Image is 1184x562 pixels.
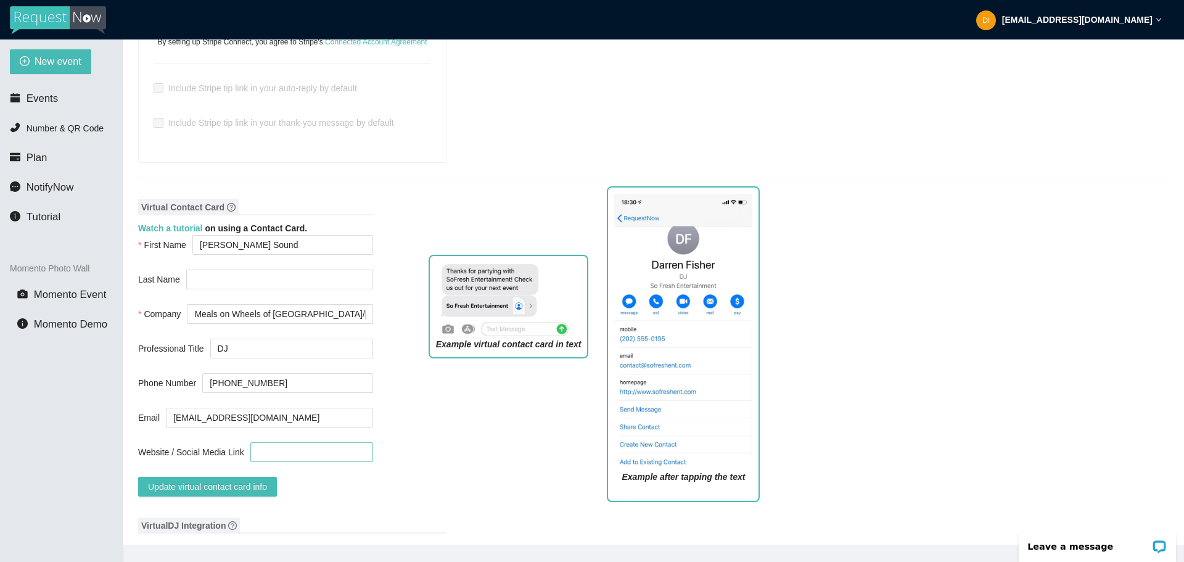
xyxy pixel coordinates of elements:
[27,93,58,104] span: Events
[436,337,582,351] figcaption: Example virtual contact card in text
[227,203,236,212] span: question-circle
[138,477,277,497] button: Update virtual contact card info
[138,408,166,428] label: Email
[192,235,373,255] input: First Name
[976,10,996,30] img: 6460f547c0c8f7de50e5d96547120c24
[27,181,73,193] span: NotifyNow
[35,54,81,69] span: New event
[138,518,240,534] span: VirtualDJ Integration
[138,223,307,233] b: on using a Contact Card.
[163,81,362,95] span: Include Stripe tip link in your auto-reply by default
[436,262,574,337] img: Virtual Contact Card in a text message
[10,122,20,133] span: phone
[138,223,205,233] a: Watch a tutorial
[27,123,104,133] span: Number & QR Code
[20,56,30,68] span: plus-circle
[138,270,186,289] label: Last Name
[138,339,210,358] label: Professional Title
[10,6,106,35] img: RequestNow
[163,116,399,130] span: Include Stripe tip link in your thank-you message by default
[138,235,192,255] label: First Name
[138,442,250,462] label: Website / Social Media Link
[228,521,237,530] span: question-circle
[210,339,373,358] input: Professional Title
[17,289,28,299] span: camera
[148,543,339,556] span: Enable the VirtualDJ Integration for every event
[34,289,107,300] span: Momento Event
[10,152,20,162] span: credit-card
[148,480,267,494] span: Update virtual contact card info
[10,181,20,192] span: message
[250,442,373,462] input: Website / Social Media Link
[157,38,427,46] span: By setting up Stripe Connect, you agree to Stripe's
[10,211,20,221] span: info-circle
[138,376,196,390] span: Phone Number
[614,194,752,470] img: tapping a Virtual Contact Card
[166,408,373,428] input: Email
[325,38,427,46] a: Connected Account Agreement
[138,304,187,324] label: Company
[34,318,107,330] span: Momento Demo
[1011,523,1184,562] iframe: LiveChat chat widget
[10,93,20,103] span: calendar
[187,304,372,324] input: Company
[1156,17,1162,23] span: down
[1002,15,1153,25] strong: [EMAIL_ADDRESS][DOMAIN_NAME]
[27,152,47,163] span: Plan
[614,470,752,484] figcaption: Example after tapping the text
[10,49,91,74] button: plus-circleNew event
[186,270,373,289] input: Last Name
[17,318,28,329] span: info-circle
[27,211,60,223] span: Tutorial
[138,199,239,215] span: Virtual Contact Card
